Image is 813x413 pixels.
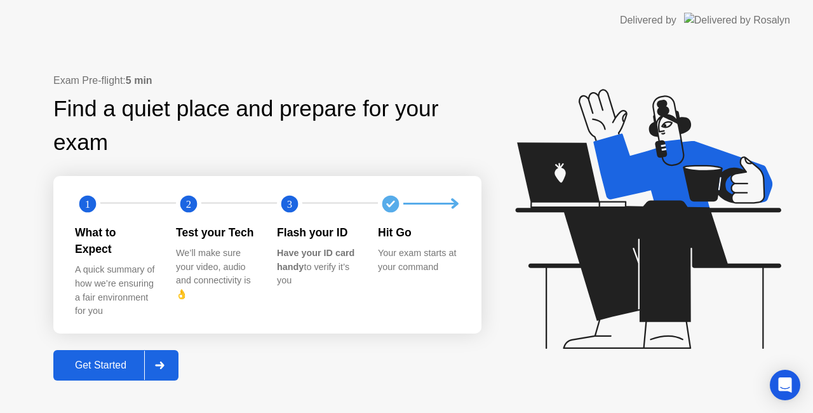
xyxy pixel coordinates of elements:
div: Exam Pre-flight: [53,73,481,88]
div: Test your Tech [176,224,257,241]
b: 5 min [126,75,152,86]
div: to verify it’s you [277,247,358,288]
div: Your exam starts at your command [378,247,459,274]
div: Get Started [57,360,144,371]
div: We’ll make sure your video, audio and connectivity is 👌 [176,247,257,301]
div: Find a quiet place and prepare for your exam [53,92,481,159]
text: 1 [85,198,90,210]
div: Hit Go [378,224,459,241]
div: Open Intercom Messenger [770,370,800,400]
text: 2 [186,198,191,210]
div: Flash your ID [277,224,358,241]
b: Have your ID card handy [277,248,354,272]
text: 3 [287,198,292,210]
div: Delivered by [620,13,676,28]
div: A quick summary of how we’re ensuring a fair environment for you [75,263,156,318]
img: Delivered by Rosalyn [684,13,790,27]
div: What to Expect [75,224,156,258]
button: Get Started [53,350,178,381]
